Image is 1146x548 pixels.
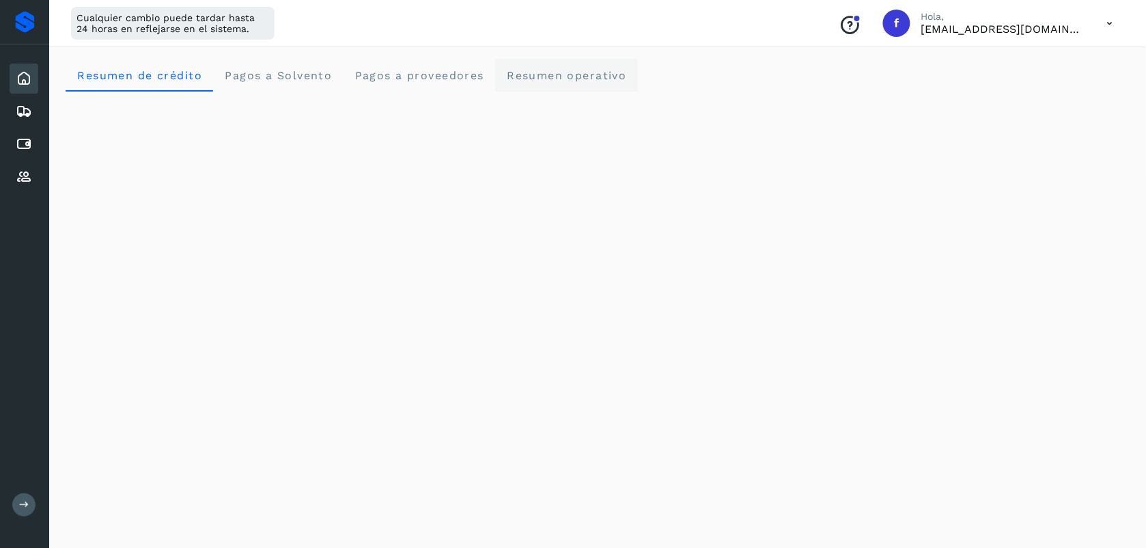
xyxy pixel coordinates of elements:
p: fepadilla@niagarawater.com [921,23,1085,36]
div: Inicio [10,64,38,94]
div: Embarques [10,96,38,126]
span: Pagos a proveedores [354,69,484,82]
div: Proveedores [10,162,38,192]
div: Cualquier cambio puede tardar hasta 24 horas en reflejarse en el sistema. [71,7,275,40]
span: Pagos a Solvento [224,69,332,82]
p: Hola, [921,11,1085,23]
span: Resumen de crédito [76,69,202,82]
div: Cuentas por pagar [10,129,38,159]
span: Resumen operativo [506,69,627,82]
